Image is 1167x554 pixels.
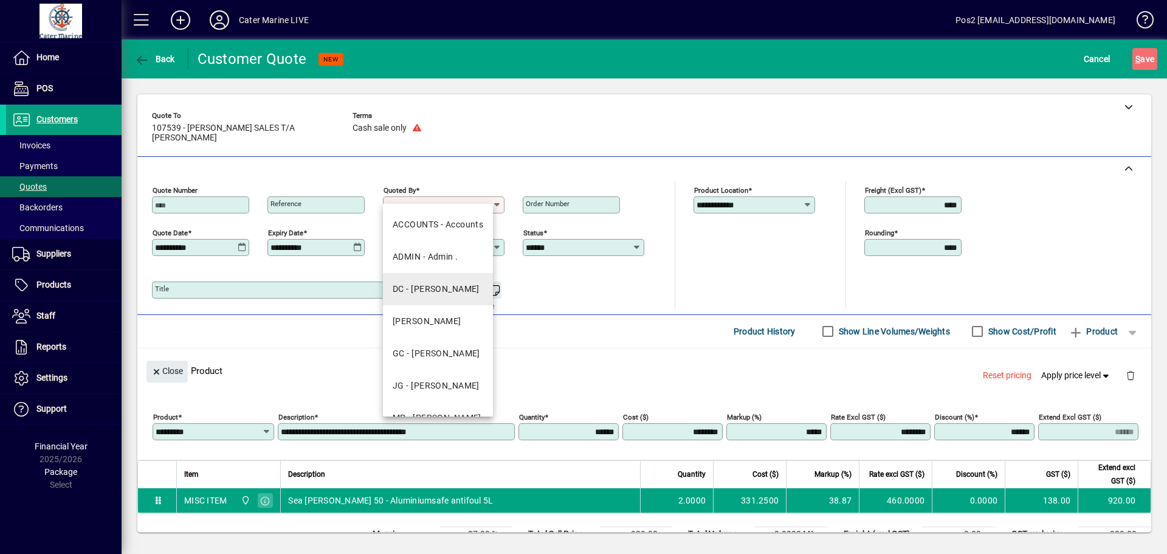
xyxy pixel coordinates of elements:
td: Margin [367,527,439,541]
span: S [1135,54,1140,64]
span: Reset pricing [983,369,1031,382]
td: 331.2500 [713,488,786,513]
span: Rate excl GST ($) [869,468,924,481]
td: Freight (excl GST) [838,527,923,541]
app-page-header-button: Delete [1116,369,1145,380]
mat-label: Description [278,413,314,421]
mat-option: DEB - Debbie McQuarters [383,305,493,338]
span: Home [36,52,59,62]
mat-label: Extend excl GST ($) [1039,413,1101,421]
a: Support [6,394,122,424]
td: 0.0000 M³ [755,527,828,541]
button: Product [1062,320,1124,342]
a: Settings [6,363,122,393]
div: Product [137,348,1151,393]
mat-option: ACCOUNTS - Accounts [383,209,493,241]
span: Backorders [12,203,63,212]
div: Pos2 [EMAIL_ADDRESS][DOMAIN_NAME] [955,10,1115,30]
mat-label: Expiry date [268,229,303,237]
td: 38.87 [786,488,859,513]
mat-label: Cost ($) [623,413,649,421]
td: 138.00 [1005,488,1078,513]
mat-option: JG - John Giles [383,370,493,402]
span: Product [1069,322,1118,341]
span: Suppliers [36,249,71,258]
mat-label: Freight (excl GST) [865,186,921,195]
span: Cancel [1084,49,1110,69]
span: Sea [PERSON_NAME] 50 - Aluminiumsafe antifoul 5L [288,494,493,507]
a: Knowledge Base [1127,2,1152,42]
span: Close [151,361,183,381]
a: Payments [6,156,122,176]
div: GC - [PERSON_NAME] [393,347,480,360]
a: Quotes [6,176,122,197]
mat-label: Quantity [519,413,545,421]
mat-label: Product [153,413,178,421]
mat-label: Quote date [153,229,188,237]
span: GST ($) [1046,468,1070,481]
div: ADMIN - Admin . [393,251,458,263]
span: Package [44,467,77,477]
label: Show Line Volumes/Weights [836,325,950,338]
mat-option: ADMIN - Admin . [383,241,493,273]
a: Invoices [6,135,122,156]
span: Extend excl GST ($) [1086,461,1135,488]
td: 920.00 [599,527,672,541]
span: Description [288,468,325,481]
td: 0.0000 [932,488,1005,513]
td: 27.99 % [439,527,512,541]
a: Suppliers [6,239,122,269]
td: Total Sell Price [522,527,599,541]
span: ave [1135,49,1154,69]
mat-label: Reference [270,199,301,208]
span: Back [134,54,175,64]
a: Home [6,43,122,73]
a: Staff [6,301,122,331]
div: 460.0000 [867,494,924,507]
button: Product History [729,320,800,342]
app-page-header-button: Close [143,365,191,376]
span: Quantity [678,468,706,481]
a: Products [6,270,122,300]
mat-label: Status [523,229,543,237]
button: Back [131,48,178,70]
div: ACCOUNTS - Accounts [393,218,483,231]
div: Cater Marine LIVE [239,10,309,30]
span: Customers [36,114,78,124]
button: Reset pricing [978,364,1036,386]
span: Support [36,404,67,414]
mat-option: MP - Margaret Pierce [383,402,493,434]
td: Total Volume [682,527,755,541]
td: GST exclusive [1005,527,1078,541]
span: Payments [12,161,58,171]
span: 2.0000 [678,494,706,507]
span: NEW [323,55,339,63]
mat-label: Quoted by [384,186,416,195]
mat-option: GC - Gerard Cantin [383,338,493,370]
button: Cancel [1081,48,1114,70]
div: JG - [PERSON_NAME] [393,379,480,392]
span: Markup (%) [814,468,852,481]
span: Reports [36,342,66,351]
span: Cost ($) [752,468,779,481]
button: Profile [200,9,239,31]
button: Add [161,9,200,31]
mat-label: Title [155,285,169,293]
span: Apply price level [1041,369,1112,382]
mat-label: Order number [526,199,570,208]
span: Financial Year [35,441,88,451]
div: [PERSON_NAME] [393,315,461,328]
a: Communications [6,218,122,238]
td: 920.00 [1078,527,1151,541]
a: Backorders [6,197,122,218]
mat-option: DC - Dan Cleaver [383,273,493,305]
a: Reports [6,332,122,362]
td: 920.00 [1078,488,1151,513]
a: POS [6,74,122,104]
button: Close [146,361,188,383]
button: Apply price level [1036,364,1117,386]
mat-label: Quote number [153,186,198,195]
mat-label: Rate excl GST ($) [831,413,886,421]
span: Quotes [12,182,47,192]
mat-label: Markup (%) [727,413,762,421]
